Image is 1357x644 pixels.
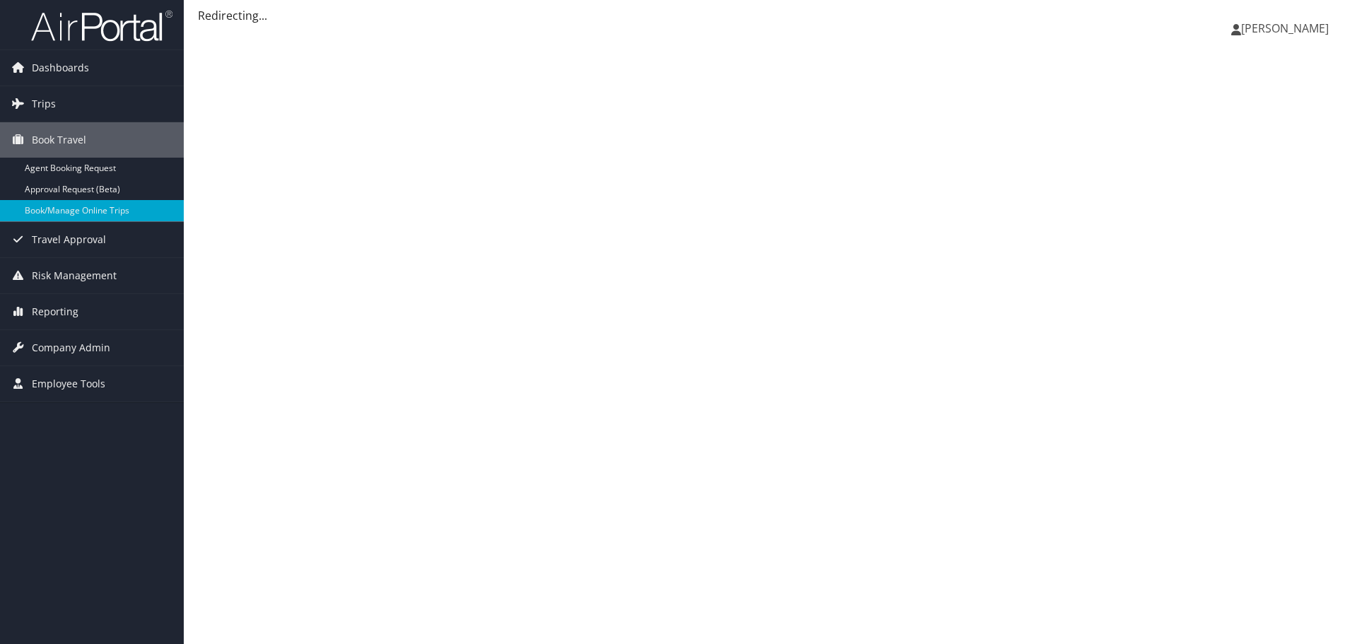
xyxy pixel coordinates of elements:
[32,122,86,158] span: Book Travel
[32,330,110,365] span: Company Admin
[1241,21,1329,36] span: [PERSON_NAME]
[1231,7,1343,49] a: [PERSON_NAME]
[32,258,117,293] span: Risk Management
[32,366,105,402] span: Employee Tools
[32,50,89,86] span: Dashboards
[32,294,78,329] span: Reporting
[32,222,106,257] span: Travel Approval
[198,7,1343,24] div: Redirecting...
[32,86,56,122] span: Trips
[31,9,172,42] img: airportal-logo.png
